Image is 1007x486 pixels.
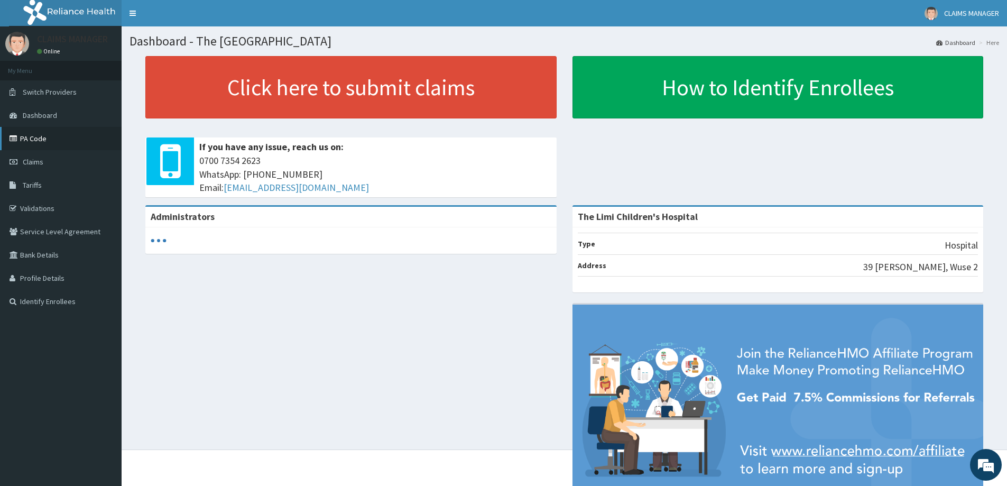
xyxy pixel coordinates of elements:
[199,141,344,153] b: If you have any issue, reach us on:
[199,154,551,195] span: 0700 7354 2623 WhatsApp: [PHONE_NUMBER] Email:
[944,8,999,18] span: CLAIMS MANAGER
[578,239,595,249] b: Type
[578,210,698,223] strong: The Limi Children's Hospital
[572,56,984,118] a: How to Identify Enrollees
[37,34,108,44] p: CLAIMS MANAGER
[37,48,62,55] a: Online
[224,181,369,194] a: [EMAIL_ADDRESS][DOMAIN_NAME]
[23,111,57,120] span: Dashboard
[578,261,606,270] b: Address
[130,34,999,48] h1: Dashboard - The [GEOGRAPHIC_DATA]
[5,32,29,56] img: User Image
[23,87,77,97] span: Switch Providers
[863,260,978,274] p: 39 [PERSON_NAME], Wuse 2
[23,180,42,190] span: Tariffs
[145,56,557,118] a: Click here to submit claims
[151,210,215,223] b: Administrators
[23,157,43,167] span: Claims
[945,239,978,252] p: Hospital
[925,7,938,20] img: User Image
[976,38,999,47] li: Here
[936,38,975,47] a: Dashboard
[151,233,167,249] svg: audio-loading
